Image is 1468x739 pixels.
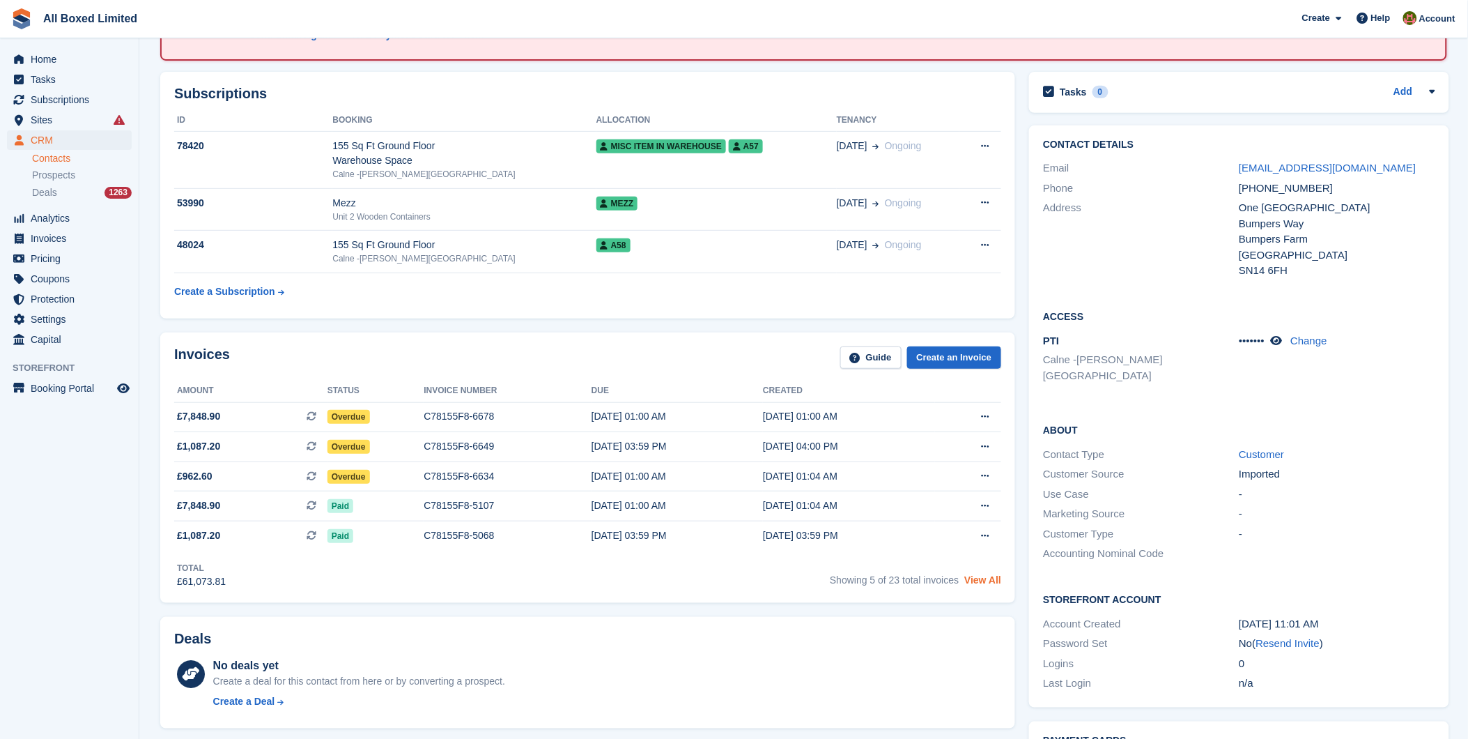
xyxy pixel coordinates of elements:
[424,528,592,543] div: C78155F8-5068
[174,86,1001,102] h2: Subscriptions
[31,130,114,150] span: CRM
[1239,676,1435,692] div: n/a
[31,330,114,349] span: Capital
[1239,487,1435,503] div: -
[332,109,596,132] th: Booking
[592,439,763,454] div: [DATE] 03:59 PM
[7,310,132,329] a: menu
[1239,636,1435,652] div: No
[177,562,226,574] div: Total
[31,208,114,228] span: Analytics
[7,90,132,109] a: menu
[213,694,275,709] div: Create a Deal
[592,528,763,543] div: [DATE] 03:59 PM
[11,8,32,29] img: stora-icon-8386f47178a22dfd0bd8f6a31ec36ba5ce8667c1dd55bd0f319d3a0aa187defe.svg
[177,439,220,454] span: £1,087.20
[31,110,114,130] span: Sites
[1302,11,1330,25] span: Create
[1371,11,1391,25] span: Help
[174,631,211,647] h2: Deals
[1043,616,1239,632] div: Account Created
[885,197,922,208] span: Ongoing
[327,499,353,513] span: Paid
[596,139,726,153] span: Misc Item in warehouse
[1239,616,1435,632] div: [DATE] 11:01 AM
[885,140,922,151] span: Ongoing
[174,380,327,402] th: Amount
[332,139,596,168] div: 155 Sq Ft Ground Floor Warehouse Space
[7,379,132,398] a: menu
[174,346,230,369] h2: Invoices
[1239,231,1435,247] div: Bumpers Farm
[1043,335,1059,346] span: PTI
[596,238,631,252] span: A58
[32,186,57,199] span: Deals
[1239,263,1435,279] div: SN14 6FH
[7,49,132,69] a: menu
[592,498,763,513] div: [DATE] 01:00 AM
[31,70,114,89] span: Tasks
[763,528,934,543] div: [DATE] 03:59 PM
[31,249,114,268] span: Pricing
[1239,335,1265,346] span: •••••••
[31,269,114,289] span: Coupons
[31,90,114,109] span: Subscriptions
[1239,216,1435,232] div: Bumpers Way
[1253,637,1324,649] span: ( )
[177,498,220,513] span: £7,848.90
[7,130,132,150] a: menu
[1043,676,1239,692] div: Last Login
[763,380,934,402] th: Created
[837,109,959,132] th: Tenancy
[1419,12,1455,26] span: Account
[7,289,132,309] a: menu
[332,238,596,252] div: 155 Sq Ft Ground Floor
[763,409,934,424] div: [DATE] 01:00 AM
[327,529,353,543] span: Paid
[424,409,592,424] div: C78155F8-6678
[596,109,837,132] th: Allocation
[213,694,505,709] a: Create a Deal
[1043,526,1239,542] div: Customer Type
[174,279,284,305] a: Create a Subscription
[332,196,596,211] div: Mezz
[1403,11,1417,25] img: Sharon Hawkins
[38,7,143,30] a: All Boxed Limited
[1239,466,1435,482] div: Imported
[105,187,132,199] div: 1263
[7,330,132,349] a: menu
[1043,447,1239,463] div: Contact Type
[7,269,132,289] a: menu
[31,379,114,398] span: Booking Portal
[332,252,596,265] div: Calne -[PERSON_NAME][GEOGRAPHIC_DATA]
[596,197,638,211] span: Mezz
[327,380,424,402] th: Status
[7,229,132,248] a: menu
[1043,592,1435,606] h2: Storefront Account
[327,440,370,454] span: Overdue
[1043,181,1239,197] div: Phone
[174,196,332,211] div: 53990
[1043,139,1435,151] h2: Contact Details
[174,139,332,153] div: 78420
[31,49,114,69] span: Home
[332,168,596,181] div: Calne -[PERSON_NAME][GEOGRAPHIC_DATA]
[1060,86,1087,98] h2: Tasks
[763,439,934,454] div: [DATE] 04:00 PM
[424,439,592,454] div: C78155F8-6649
[763,469,934,484] div: [DATE] 01:04 AM
[327,470,370,484] span: Overdue
[592,409,763,424] div: [DATE] 01:00 AM
[1043,422,1435,436] h2: About
[177,469,213,484] span: £962.60
[424,498,592,513] div: C78155F8-5107
[213,657,505,674] div: No deals yet
[592,469,763,484] div: [DATE] 01:00 AM
[763,498,934,513] div: [DATE] 01:04 AM
[332,211,596,223] div: Unit 2 Wooden Containers
[830,574,959,586] span: Showing 5 of 23 total invoices
[32,168,132,183] a: Prospects
[1043,656,1239,672] div: Logins
[840,346,902,369] a: Guide
[885,239,922,250] span: Ongoing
